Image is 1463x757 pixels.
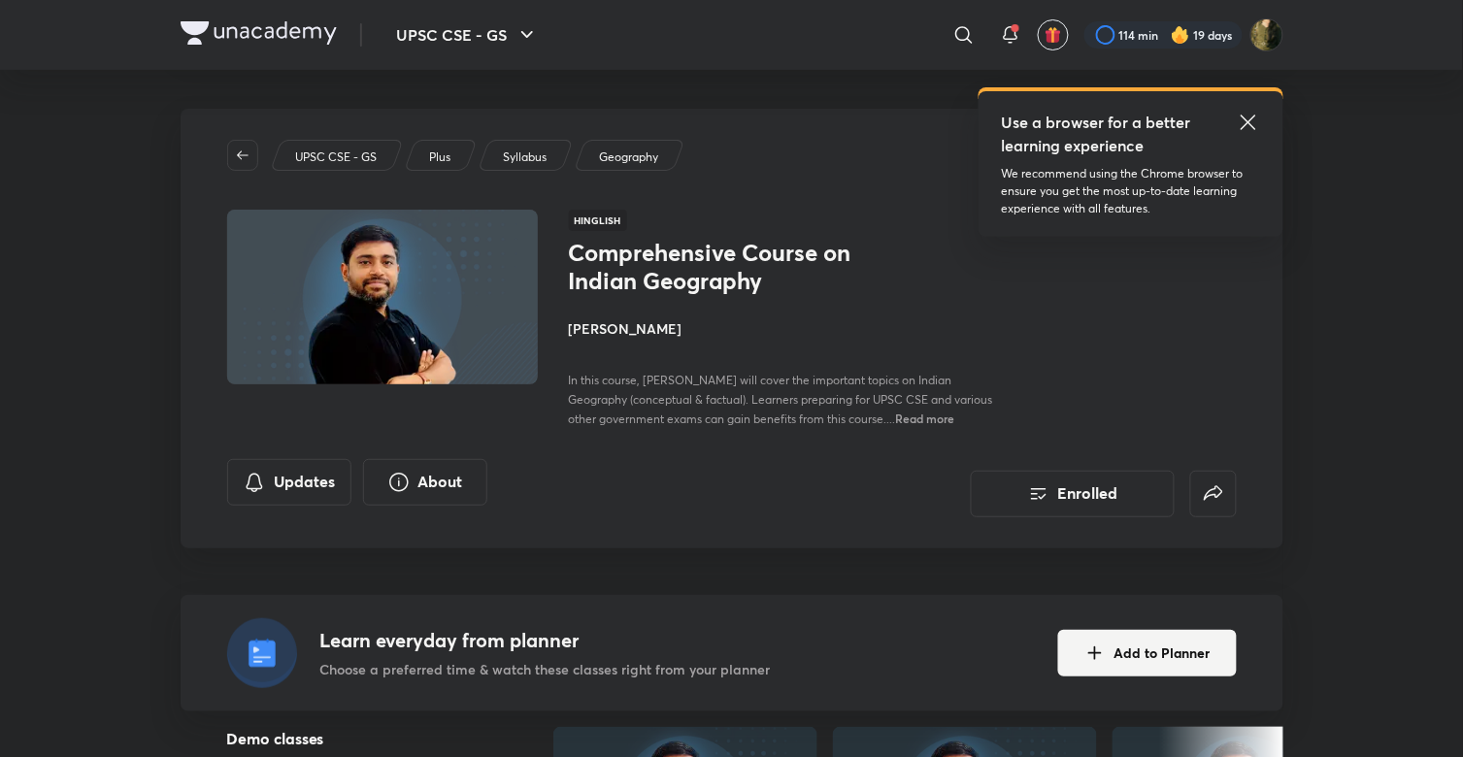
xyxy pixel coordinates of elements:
[1190,471,1237,517] button: false
[363,459,487,506] button: About
[569,373,993,426] span: In this course, [PERSON_NAME] will cover the important topics on Indian Geography (conceptual & f...
[569,318,1004,339] h4: [PERSON_NAME]
[599,148,658,166] p: Geography
[595,148,661,166] a: Geography
[320,626,771,655] h4: Learn everyday from planner
[1045,26,1062,44] img: avatar
[385,16,550,54] button: UPSC CSE - GS
[971,471,1175,517] button: Enrolled
[181,21,337,45] img: Company Logo
[295,148,377,166] p: UPSC CSE - GS
[1002,111,1195,157] h5: Use a browser for a better learning experience
[569,239,886,295] h1: Comprehensive Course on Indian Geography
[291,148,380,166] a: UPSC CSE - GS
[896,411,955,426] span: Read more
[425,148,453,166] a: Plus
[1058,630,1237,676] button: Add to Planner
[223,208,540,386] img: Thumbnail
[320,659,771,679] p: Choose a preferred time & watch these classes right from your planner
[1038,19,1069,50] button: avatar
[1171,25,1190,45] img: streak
[227,459,351,506] button: Updates
[499,148,549,166] a: Syllabus
[181,21,337,49] a: Company Logo
[1250,18,1283,51] img: Ruhi Chi
[429,148,450,166] p: Plus
[569,210,627,231] span: Hinglish
[1002,165,1260,217] p: We recommend using the Chrome browser to ensure you get the most up-to-date learning experience w...
[503,148,547,166] p: Syllabus
[227,727,491,750] h5: Demo classes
